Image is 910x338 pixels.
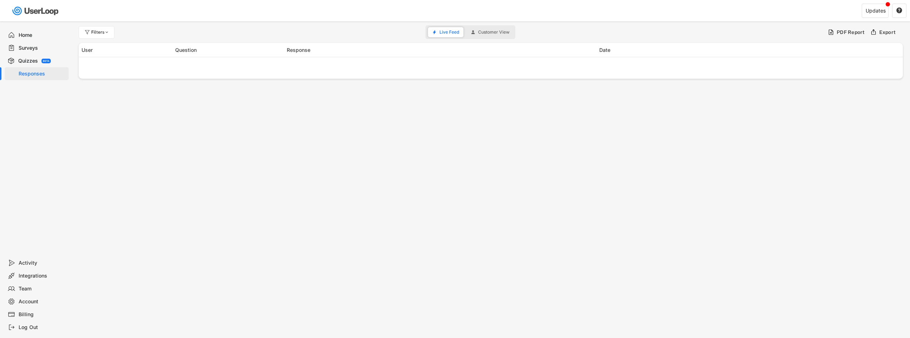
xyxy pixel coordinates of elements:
[879,29,896,35] div: Export
[837,29,865,35] div: PDF Report
[19,70,66,77] div: Responses
[19,32,66,39] div: Home
[19,324,66,331] div: Log Out
[82,46,171,54] div: User
[175,46,282,54] div: Question
[19,273,66,279] div: Integrations
[478,30,510,34] span: Customer View
[287,46,595,54] div: Response
[43,60,49,62] div: BETA
[428,27,463,37] button: Live Feed
[467,27,514,37] button: Customer View
[599,46,900,54] div: Date
[19,298,66,305] div: Account
[866,8,886,13] div: Updates
[896,8,902,14] button: 
[18,58,38,64] div: Quizzes
[19,285,66,292] div: Team
[19,311,66,318] div: Billing
[896,7,902,14] text: 
[439,30,459,34] span: Live Feed
[19,260,66,266] div: Activity
[19,45,66,52] div: Surveys
[11,4,61,18] img: userloop-logo-01.svg
[91,30,110,34] div: Filters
